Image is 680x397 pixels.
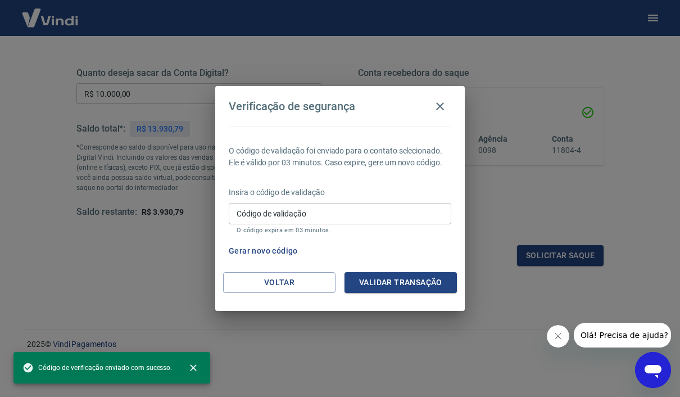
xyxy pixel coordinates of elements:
button: Validar transação [344,272,457,293]
button: Voltar [223,272,336,293]
span: Código de verificação enviado com sucesso. [22,362,172,373]
iframe: Botão para abrir a janela de mensagens [635,352,671,388]
iframe: Fechar mensagem [547,325,569,348]
p: Insira o código de validação [229,187,451,198]
h4: Verificação de segurança [229,100,355,113]
p: O código de validação foi enviado para o contato selecionado. Ele é válido por 03 minutos. Caso e... [229,145,451,169]
p: O código expira em 03 minutos. [237,227,443,234]
iframe: Mensagem da empresa [574,323,671,348]
button: close [181,355,206,380]
button: Gerar novo código [224,241,302,261]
